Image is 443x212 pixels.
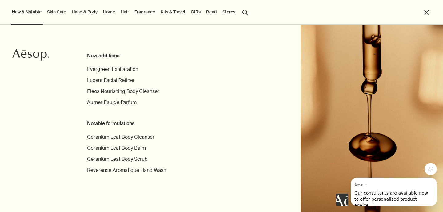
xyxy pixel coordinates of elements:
[87,66,138,73] a: Evergreen Exhilaration
[205,8,218,16] a: Read
[221,8,237,16] button: Stores
[102,8,116,16] a: Home
[11,47,51,64] a: Aesop
[159,8,186,16] a: Kits & Travel
[87,156,148,163] a: Geranium Leaf Body Scrub
[87,134,154,140] span: Geranium Leaf Body Cleanser
[70,8,99,16] a: Hand & Body
[190,8,202,16] a: Gifts
[46,8,67,16] a: Skin Care
[425,163,437,175] iframe: Close message from Aesop
[12,49,49,61] svg: Aesop
[11,8,43,16] button: New & Notable
[336,163,437,206] div: Aesop says "Our consultants are available now to offer personalised product advice.". Open messag...
[87,88,159,95] a: Eleos Nourishing Body Cleanser
[423,9,430,16] button: Close the Menu
[119,8,130,16] a: Hair
[87,145,146,152] a: Geranium Leaf Body Balm
[87,167,166,174] a: Reverence Aromatique Hand Wash
[351,178,437,206] iframe: Message from Aesop
[240,6,251,18] button: Open search
[87,52,194,60] div: New additions
[4,13,77,30] span: Our consultants are available now to offer personalised product advice.
[301,25,443,212] img: Bottle on bench in a labratory
[87,77,135,84] a: Lucent Facial Refiner
[87,120,194,127] div: Notable formulations
[87,133,154,141] a: Geranium Leaf Body Cleanser
[336,194,348,206] iframe: no content
[133,8,156,16] a: Fragrance
[87,99,137,106] a: Aurner Eau de Parfum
